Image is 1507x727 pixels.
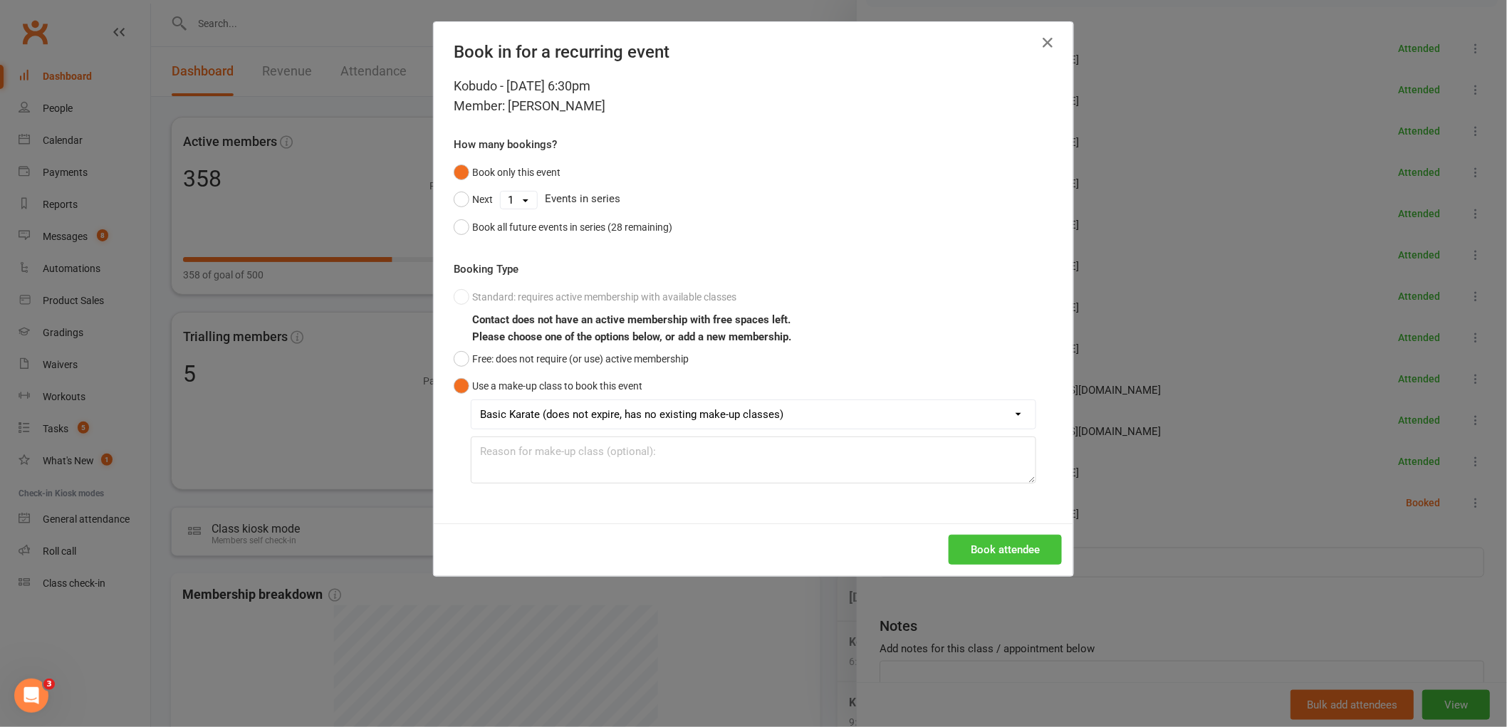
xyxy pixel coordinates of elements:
[43,679,55,690] span: 3
[454,76,1053,116] div: Kobudo - [DATE] 6:30pm Member: [PERSON_NAME]
[454,261,518,278] label: Booking Type
[454,372,642,399] button: Use a make-up class to book this event
[472,330,791,343] b: Please choose one of the options below, or add a new membership.
[1036,31,1059,54] button: Close
[472,219,672,235] div: Book all future events in series (28 remaining)
[454,186,1053,213] div: Events in series
[454,345,689,372] button: Free: does not require (or use) active membership
[14,679,48,713] iframe: Intercom live chat
[454,159,560,186] button: Book only this event
[454,214,672,241] button: Book all future events in series (28 remaining)
[472,313,791,326] b: Contact does not have an active membership with free spaces left.
[454,136,557,153] label: How many bookings?
[454,42,1053,62] h4: Book in for a recurring event
[454,186,493,213] button: Next
[949,535,1062,565] button: Book attendee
